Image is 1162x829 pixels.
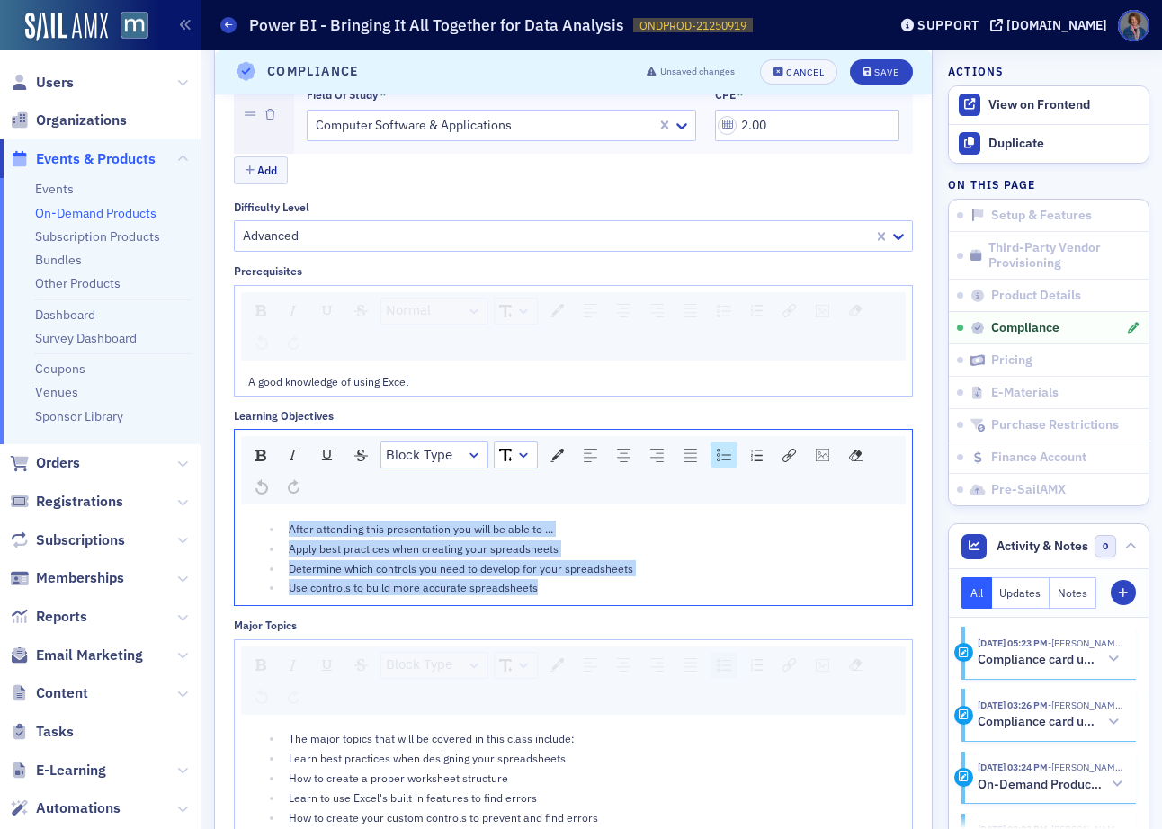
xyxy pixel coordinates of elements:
[991,352,1032,369] span: Pricing
[249,330,274,355] div: Undo
[707,441,773,468] div: rdw-list-control
[10,722,74,742] a: Tasks
[380,441,488,468] div: rdw-dropdown
[280,653,307,678] div: Italic
[988,97,1140,113] div: View on Frontend
[35,408,123,424] a: Sponsor Library
[707,652,773,679] div: rdw-list-control
[745,653,769,677] div: Ordered
[380,298,488,325] div: rdw-dropdown
[36,722,74,742] span: Tasks
[1118,10,1149,41] span: Profile
[745,299,769,323] div: Ordered
[948,176,1149,192] h4: On this page
[289,521,553,536] span: After attending this presentation you will be able to ...
[10,492,123,512] a: Registrations
[108,12,148,42] a: View Homepage
[25,13,108,41] a: SailAMX
[248,374,408,388] span: A good knowledge of using Excel
[806,441,839,468] div: rdw-image-control
[978,650,1123,669] button: Compliance card updated
[992,577,1050,609] button: Updates
[611,442,637,468] div: Center
[36,453,80,473] span: Orders
[10,683,88,703] a: Content
[1048,637,1123,649] span: Dee Sullivan
[10,607,87,627] a: Reports
[249,14,624,36] h1: Power BI - Bringing It All Together for Data Analysis
[289,810,598,825] span: How to create your custom controls to prevent and find errors
[380,652,488,679] div: rdw-dropdown
[1006,17,1107,33] div: [DOMAIN_NAME]
[381,653,487,678] a: Block Type
[314,653,341,678] div: Underline
[246,652,378,679] div: rdw-inline-control
[809,299,836,324] div: Image
[234,619,297,632] div: Major Topics
[917,17,979,33] div: Support
[806,652,839,679] div: rdw-image-control
[386,445,452,466] span: Block Type
[988,240,1140,272] span: Third-Party Vendor Provisioning
[36,683,88,703] span: Content
[495,442,537,468] a: Font Size
[991,208,1092,224] span: Setup & Features
[249,474,274,499] div: Undo
[35,275,121,291] a: Other Products
[282,474,306,499] div: Redo
[289,751,566,765] span: Learn best practices when designing your spreadsheets
[386,300,431,321] span: Normal
[381,442,487,468] a: Block Type
[36,798,121,818] span: Automations
[809,442,836,468] div: Image
[644,653,670,678] div: Right
[246,441,378,468] div: rdw-inline-control
[677,653,703,678] div: Justify
[35,330,137,346] a: Survey Dashboard
[874,67,898,77] div: Save
[491,298,541,325] div: rdw-font-size-control
[35,181,74,197] a: Events
[978,637,1048,649] time: 8/1/2025 05:23 PM
[10,568,124,588] a: Memberships
[289,771,508,785] span: How to create a proper worksheet structure
[541,652,574,679] div: rdw-color-picker
[380,87,387,103] abbr: This field is required
[289,731,575,745] span: The major topics that will be covered in this class include:
[36,646,143,665] span: Email Marketing
[246,298,378,325] div: rdw-inline-control
[574,441,707,468] div: rdw-textalign-control
[35,228,160,245] a: Subscription Products
[991,288,1081,304] span: Product Details
[991,450,1086,466] span: Finance Account
[773,298,806,325] div: rdw-link-control
[776,442,802,468] div: Link
[246,684,309,709] div: rdw-history-control
[249,443,273,468] div: Bold
[348,299,374,323] div: Strikethrough
[773,441,806,468] div: rdw-link-control
[1050,577,1096,609] button: Notes
[954,643,973,662] div: Activity
[10,646,143,665] a: Email Marketing
[35,307,95,323] a: Dashboard
[280,299,307,324] div: Italic
[36,607,87,627] span: Reports
[707,298,773,325] div: rdw-list-control
[773,652,806,679] div: rdw-link-control
[241,646,906,715] div: rdw-toolbar
[776,653,802,678] div: Link
[997,537,1088,556] span: Activity & Notes
[715,88,736,102] div: CPE
[574,652,707,679] div: rdw-textalign-control
[839,652,872,679] div: rdw-remove-control
[961,577,992,609] button: All
[381,299,487,324] a: Block Type
[843,653,869,678] div: Remove
[611,299,637,324] div: Center
[36,149,156,169] span: Events & Products
[35,205,156,221] a: On-Demand Products
[10,73,74,93] a: Users
[776,299,802,324] div: Link
[577,653,603,678] div: Left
